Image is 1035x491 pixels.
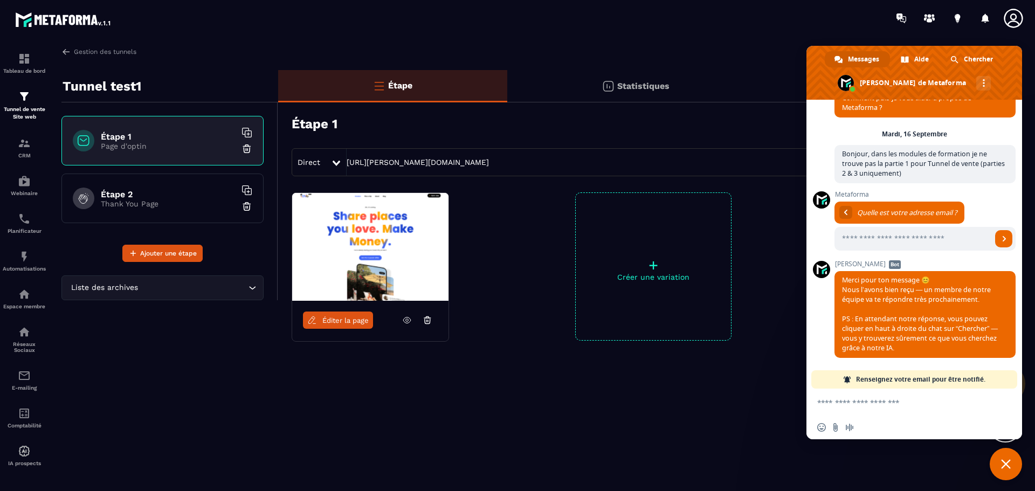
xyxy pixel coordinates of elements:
[18,445,31,458] img: automations
[856,370,985,389] span: Renseignez votre email pour être notifié.
[122,245,203,262] button: Ajouter une étape
[3,228,46,234] p: Planificateur
[18,369,31,382] img: email
[101,132,236,142] h6: Étape 1
[964,51,993,67] span: Chercher
[834,260,1016,268] span: [PERSON_NAME]
[18,326,31,338] img: social-network
[61,275,264,300] div: Search for option
[842,93,971,112] span: Comment puis-je vous aider à propos de Metaforma ?
[18,407,31,420] img: accountant
[3,68,46,74] p: Tableau de bord
[882,131,947,137] div: Mardi, 16 Septembre
[18,250,31,263] img: automations
[388,80,412,91] p: Étape
[101,189,236,199] h6: Étape 2
[18,90,31,103] img: formation
[3,361,46,399] a: emailemailE-mailing
[576,273,731,281] p: Créer une variation
[990,448,1022,480] div: Fermer le chat
[322,316,369,324] span: Éditer la page
[3,341,46,353] p: Réseaux Sociaux
[817,398,988,407] textarea: Entrez votre message...
[3,106,46,121] p: Tunnel de vente Site web
[101,199,236,208] p: Thank You Page
[3,385,46,391] p: E-mailing
[889,260,901,269] span: Bot
[347,158,489,167] a: [URL][PERSON_NAME][DOMAIN_NAME]
[576,258,731,273] p: +
[817,423,826,432] span: Insérer un emoji
[3,129,46,167] a: formationformationCRM
[3,423,46,428] p: Comptabilité
[61,47,71,57] img: arrow
[995,230,1012,247] span: Envoyer
[292,193,448,301] img: image
[3,190,46,196] p: Webinaire
[834,227,992,251] input: Entrez votre adresse email...
[857,208,957,217] span: Quelle est votre adresse email ?
[68,282,140,294] span: Liste des archives
[15,10,112,29] img: logo
[140,248,197,259] span: Ajouter une étape
[976,76,991,91] div: Autres canaux
[140,282,246,294] input: Search for option
[63,75,141,97] p: Tunnel test1
[842,275,998,352] span: Merci pour ton message 😊 Nous l’avons bien reçu — un membre de notre équipe va te répondre très p...
[3,167,46,204] a: automationsautomationsWebinaire
[241,143,252,154] img: trash
[3,153,46,158] p: CRM
[914,51,929,67] span: Aide
[292,116,337,132] h3: Étape 1
[825,51,890,67] div: Messages
[834,191,1016,198] span: Metaforma
[831,423,840,432] span: Envoyer un fichier
[3,266,46,272] p: Automatisations
[61,47,136,57] a: Gestion des tunnels
[101,142,236,150] p: Page d'optin
[3,317,46,361] a: social-networksocial-networkRéseaux Sociaux
[617,81,670,91] p: Statistiques
[3,460,46,466] p: IA prospects
[602,80,615,93] img: stats.20deebd0.svg
[891,51,940,67] div: Aide
[3,204,46,242] a: schedulerschedulerPlanificateur
[18,175,31,188] img: automations
[941,51,1004,67] div: Chercher
[372,79,385,92] img: bars-o.4a397970.svg
[3,303,46,309] p: Espace membre
[18,212,31,225] img: scheduler
[3,399,46,437] a: accountantaccountantComptabilité
[848,51,879,67] span: Messages
[3,82,46,129] a: formationformationTunnel de vente Site web
[241,201,252,212] img: trash
[842,149,1005,178] span: Bonjour, dans les modules de formation je ne trouve pas la partie 1 pour Tunnel de vente (parties...
[3,44,46,82] a: formationformationTableau de bord
[18,52,31,65] img: formation
[3,280,46,317] a: automationsautomationsEspace membre
[303,312,373,329] a: Éditer la page
[18,137,31,150] img: formation
[18,288,31,301] img: automations
[298,158,320,167] span: Direct
[3,242,46,280] a: automationsautomationsAutomatisations
[839,206,852,219] div: Retourner au message
[845,423,854,432] span: Message audio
